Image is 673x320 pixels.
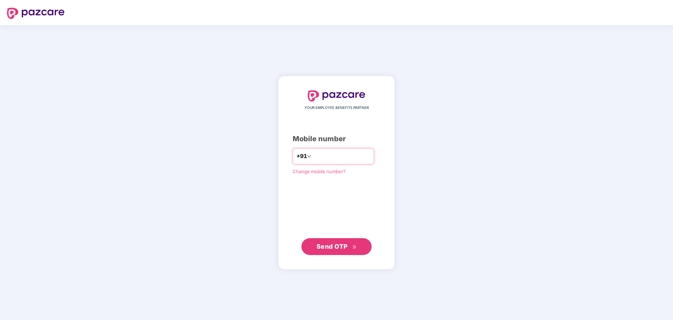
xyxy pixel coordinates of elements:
[352,245,357,249] span: double-right
[293,169,346,174] a: Change mobile number?
[316,243,348,250] span: Send OTP
[308,90,365,102] img: logo
[307,154,311,158] span: down
[7,8,65,19] img: logo
[305,105,369,111] span: YOUR EMPLOYEE BENEFITS PARTNER
[293,133,380,144] div: Mobile number
[301,238,372,255] button: Send OTPdouble-right
[296,152,307,161] span: +91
